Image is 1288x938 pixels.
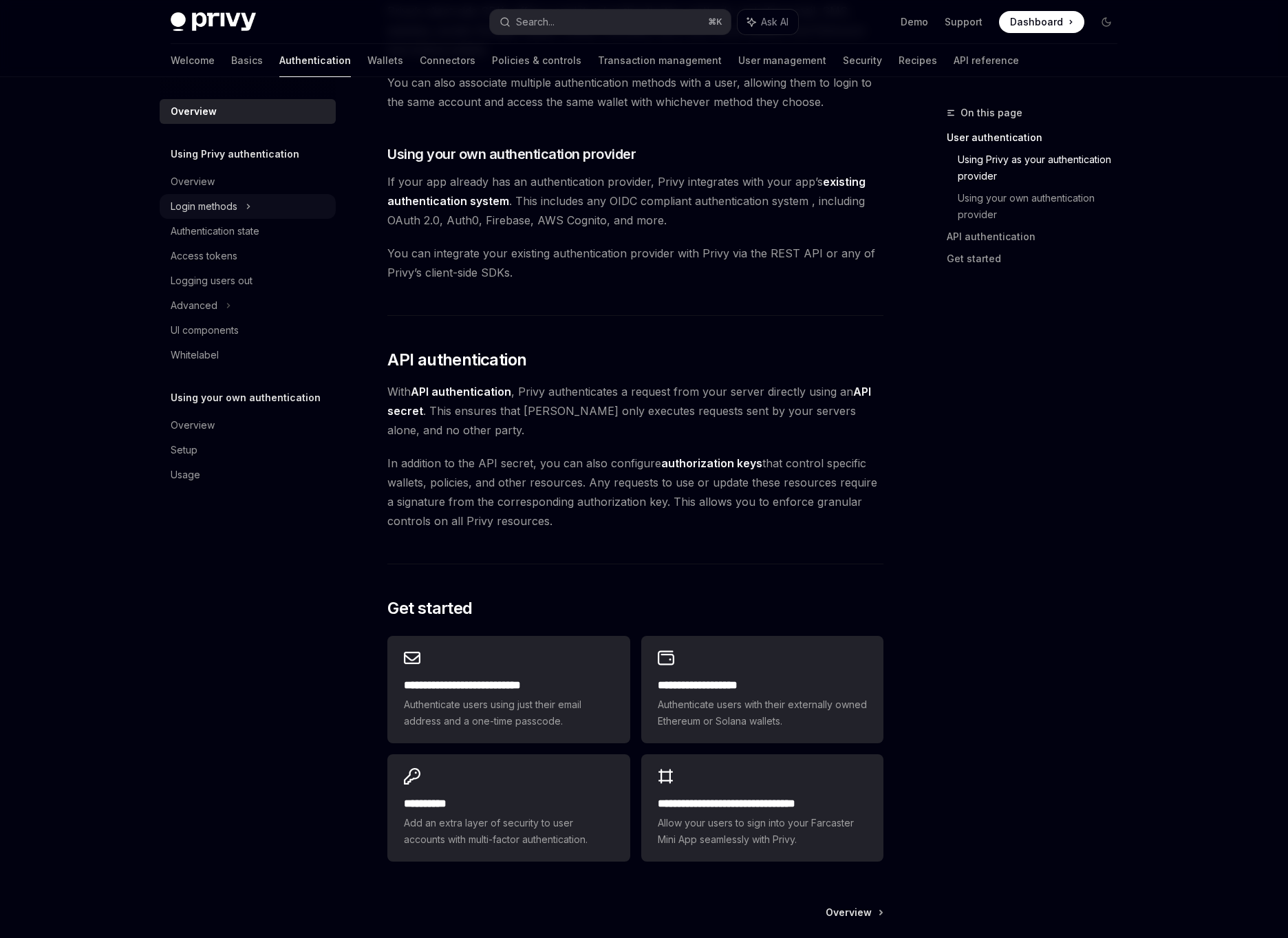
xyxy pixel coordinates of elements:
[843,44,882,77] a: Security
[761,15,788,29] span: Ask AI
[231,44,263,77] a: Basics
[958,149,1128,187] a: Using Privy as your authentication provider
[826,906,872,919] span: Overview
[387,172,883,230] span: If your app already has an authentication provider, Privy integrates with your app’s . This inclu...
[960,105,1022,121] span: On this page
[492,44,581,77] a: Policies & controls
[171,442,197,458] div: Setup
[387,454,883,531] span: In addition to the API secret, you can also configure that control specific wallets, policies, an...
[171,467,200,483] div: Usage
[171,146,299,162] h5: Using Privy authentication
[279,44,351,77] a: Authentication
[738,44,826,77] a: User management
[826,906,882,919] a: Overview
[160,99,336,124] a: Overview
[171,297,217,314] div: Advanced
[516,14,555,30] div: Search...
[171,12,256,32] img: dark logo
[958,187,1128,226] a: Using your own authentication provider
[708,17,722,28] span: ⌘ K
[160,462,336,487] a: Usage
[490,10,731,34] button: Search...⌘K
[171,248,237,264] div: Access tokens
[160,318,336,343] a: UI components
[387,349,526,371] span: API authentication
[171,417,215,434] div: Overview
[954,44,1019,77] a: API reference
[160,169,336,194] a: Overview
[160,413,336,438] a: Overview
[160,343,336,367] a: Whitelabel
[661,456,762,470] strong: authorization keys
[947,248,1128,270] a: Get started
[658,696,867,729] span: Authenticate users with their externally owned Ethereum or Solana wallets.
[160,268,336,293] a: Logging users out
[387,382,883,440] span: With , Privy authenticates a request from your server directly using an . This ensures that [PERS...
[387,145,636,164] span: Using your own authentication provider
[171,173,215,190] div: Overview
[1010,15,1063,29] span: Dashboard
[947,127,1128,149] a: User authentication
[387,244,883,282] span: You can integrate your existing authentication provider with Privy via the REST API or any of Pri...
[598,44,722,77] a: Transaction management
[947,226,1128,248] a: API authentication
[367,44,403,77] a: Wallets
[160,244,336,268] a: Access tokens
[901,15,928,29] a: Demo
[1095,11,1117,33] button: Toggle dark mode
[420,44,475,77] a: Connectors
[387,73,883,111] span: You can also associate multiple authentication methods with a user, allowing them to login to the...
[404,815,613,848] span: Add an extra layer of security to user accounts with multi-factor authentication.
[387,597,472,619] span: Get started
[404,696,613,729] span: Authenticate users using just their email address and a one-time passcode.
[945,15,983,29] a: Support
[171,103,217,120] div: Overview
[999,11,1084,33] a: Dashboard
[171,44,215,77] a: Welcome
[387,754,630,862] a: **** *****Add an extra layer of security to user accounts with multi-factor authentication.
[171,223,259,239] div: Authentication state
[171,390,321,406] h5: Using your own authentication
[658,815,867,848] span: Allow your users to sign into your Farcaster Mini App seamlessly with Privy.
[411,385,511,398] strong: API authentication
[171,198,237,215] div: Login methods
[160,219,336,244] a: Authentication state
[738,10,798,34] button: Ask AI
[160,438,336,462] a: Setup
[641,636,883,743] a: **** **** **** ****Authenticate users with their externally owned Ethereum or Solana wallets.
[899,44,937,77] a: Recipes
[171,347,219,363] div: Whitelabel
[171,322,239,339] div: UI components
[171,273,253,289] div: Logging users out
